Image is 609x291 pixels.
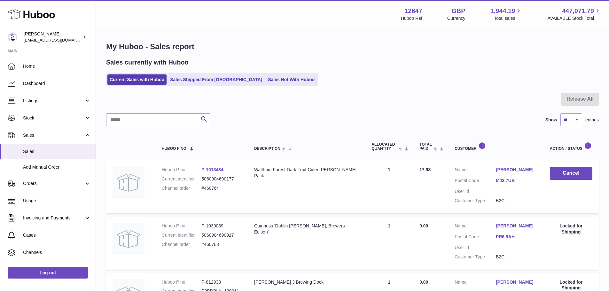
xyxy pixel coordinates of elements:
[365,160,413,213] td: 1
[23,149,91,155] span: Sales
[455,178,496,185] dt: Postal Code
[23,215,84,221] span: Invoicing and Payments
[23,249,91,256] span: Channels
[254,279,359,285] div: [PERSON_NAME] 3 Brewing Dock
[23,198,91,204] span: Usage
[23,98,84,104] span: Listings
[162,185,202,191] dt: Channel order
[162,147,186,151] span: Huboo P no
[23,63,91,69] span: Home
[162,279,202,285] dt: Huboo P no
[496,279,537,285] a: [PERSON_NAME]
[24,31,81,43] div: [PERSON_NAME]
[562,7,594,15] span: 447,071.79
[401,15,422,21] div: Huboo Ref
[201,241,241,248] dd: #460763
[162,167,202,173] dt: Huboo P no
[201,232,241,238] dd: 5060904690917
[162,176,202,182] dt: Current identifier
[162,241,202,248] dt: Channel order
[494,15,522,21] span: Total sales
[455,254,496,260] dt: Customer Type
[496,223,537,229] a: [PERSON_NAME]
[455,167,496,174] dt: Name
[496,178,537,184] a: M43 7UB
[254,147,280,151] span: Description
[162,223,202,229] dt: Huboo P no
[451,7,465,15] strong: GBP
[254,223,359,235] div: Guinness 'Dublin [PERSON_NAME], Brewers Edition'
[496,167,537,173] a: [PERSON_NAME]
[455,223,496,231] dt: Name
[550,223,592,235] div: Locked for Shipping
[455,142,537,151] div: Customer
[455,198,496,204] dt: Customer Type
[23,115,84,121] span: Stock
[201,185,241,191] dd: #460764
[490,7,515,15] span: 1,944.19
[23,132,84,138] span: Sales
[404,7,422,15] strong: 12647
[23,180,84,187] span: Orders
[365,217,413,270] td: 1
[496,254,537,260] dd: B2C
[550,142,592,151] div: Action / Status
[550,167,592,180] button: Cancel
[585,117,599,123] span: entries
[23,164,91,170] span: Add Manual Order
[455,279,496,287] dt: Name
[107,74,167,85] a: Current Sales with Huboo
[113,167,144,199] img: no-photo.jpg
[419,280,428,285] span: 0.00
[23,80,91,87] span: Dashboard
[547,15,601,21] span: AVAILABLE Stock Total
[106,58,189,67] h2: Sales currently with Huboo
[106,42,599,52] h1: My Huboo - Sales report
[545,117,557,123] label: Show
[419,142,432,151] span: Total paid
[455,245,496,251] dt: User Id
[23,232,91,238] span: Cases
[201,279,241,285] dd: P-812933
[113,223,144,255] img: no-photo.jpg
[8,32,17,42] img: internalAdmin-12647@internal.huboo.com
[547,7,601,21] a: 447,071.79 AVAILABLE Stock Total
[419,223,428,228] span: 0.00
[496,234,537,240] a: PR6 9AH
[447,15,465,21] div: Currency
[24,37,94,42] span: [EMAIL_ADDRESS][DOMAIN_NAME]
[455,188,496,195] dt: User Id
[168,74,264,85] a: Sales Shipped From [GEOGRAPHIC_DATA]
[201,167,223,172] a: P-1013434
[496,198,537,204] dd: B2C
[201,176,241,182] dd: 5060904690177
[455,234,496,241] dt: Postal Code
[419,167,431,172] span: 17.98
[266,74,317,85] a: Sales Not With Huboo
[162,232,202,238] dt: Current identifier
[201,223,241,229] dd: P-1039039
[490,7,523,21] a: 1,944.19 Total sales
[371,142,397,151] span: ALLOCATED Quantity
[254,167,359,179] div: Waltham Forest Dark Fruit Cider [PERSON_NAME] Pack
[8,267,88,279] a: Log out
